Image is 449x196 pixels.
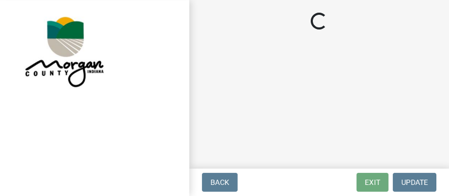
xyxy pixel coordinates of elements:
[202,173,238,192] button: Back
[401,178,428,187] span: Update
[393,173,436,192] button: Update
[21,11,106,90] img: Morgan County, Indiana
[210,178,229,187] span: Back
[356,173,389,192] button: Exit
